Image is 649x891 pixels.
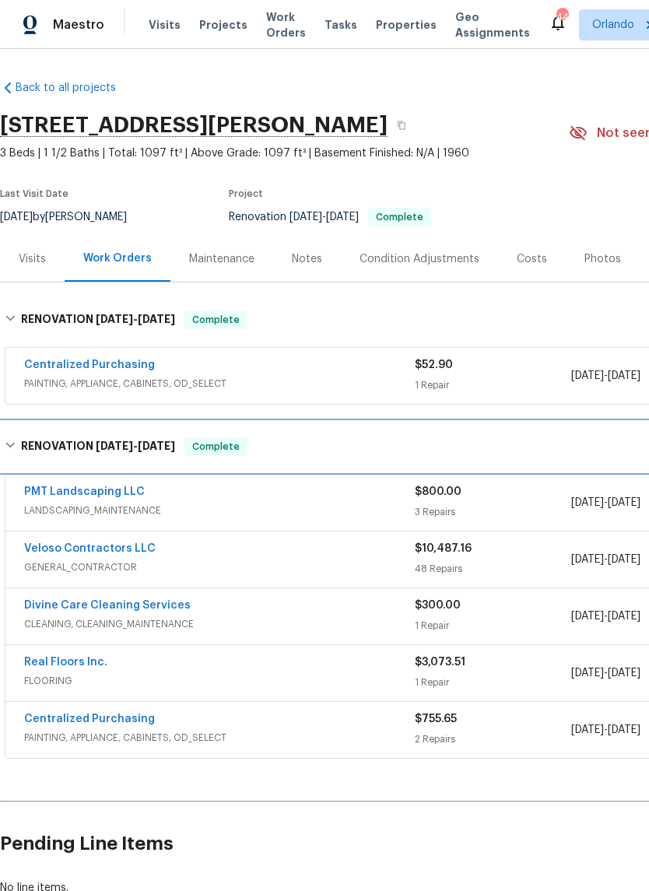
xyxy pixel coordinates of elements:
a: Veloso Contractors LLC [24,543,156,554]
span: [DATE] [571,497,604,508]
a: PMT Landscaping LLC [24,486,145,497]
span: Geo Assignments [455,9,530,40]
span: $10,487.16 [415,543,472,554]
span: Complete [370,212,430,222]
span: PAINTING, APPLIANCE, CABINETS, OD_SELECT [24,376,415,391]
div: Work Orders [83,251,152,266]
span: PAINTING, APPLIANCE, CABINETS, OD_SELECT [24,730,415,745]
span: [DATE] [608,497,640,508]
span: $300.00 [415,600,461,611]
h6: RENOVATION [21,310,175,329]
div: Maintenance [189,251,254,267]
span: GENERAL_CONTRACTOR [24,560,415,575]
h6: RENOVATION [21,437,175,456]
a: Divine Care Cleaning Services [24,600,191,611]
span: [DATE] [608,370,640,381]
span: Complete [186,439,246,454]
span: [DATE] [96,440,133,451]
span: [DATE] [571,611,604,622]
span: [DATE] [138,440,175,451]
span: Renovation [229,212,431,223]
div: Notes [292,251,322,267]
div: 1 Repair [415,618,571,633]
span: $800.00 [415,486,461,497]
a: Centralized Purchasing [24,714,155,724]
span: Projects [199,17,247,33]
span: Maestro [53,17,104,33]
span: Visits [149,17,181,33]
span: - [571,552,640,567]
span: Orlando [592,17,634,33]
span: - [96,314,175,324]
div: 3 Repairs [415,504,571,520]
span: [DATE] [608,611,640,622]
div: Photos [584,251,621,267]
div: Costs [517,251,547,267]
a: Centralized Purchasing [24,360,155,370]
span: [DATE] [608,724,640,735]
span: [DATE] [608,554,640,565]
span: - [289,212,359,223]
span: FLOORING [24,673,415,689]
span: $755.65 [415,714,457,724]
span: [DATE] [571,724,604,735]
span: Work Orders [266,9,306,40]
span: [DATE] [571,668,604,679]
span: Tasks [324,19,357,30]
span: [DATE] [289,212,322,223]
div: Condition Adjustments [360,251,479,267]
span: Project [229,189,263,198]
a: Real Floors Inc. [24,657,107,668]
span: - [571,722,640,738]
span: [DATE] [326,212,359,223]
span: CLEANING, CLEANING_MAINTENANCE [24,616,415,632]
span: [DATE] [571,554,604,565]
span: [DATE] [571,370,604,381]
span: Properties [376,17,437,33]
span: [DATE] [96,314,133,324]
span: - [571,609,640,624]
span: [DATE] [608,668,640,679]
div: 48 Repairs [415,561,571,577]
span: - [571,665,640,681]
div: 1 Repair [415,377,571,393]
span: $52.90 [415,360,453,370]
div: Visits [19,251,46,267]
div: 44 [556,9,567,25]
span: Complete [186,312,246,328]
span: - [96,440,175,451]
button: Copy Address [388,111,416,139]
div: 1 Repair [415,675,571,690]
span: $3,073.51 [415,657,465,668]
span: - [571,368,640,384]
div: 2 Repairs [415,731,571,747]
span: [DATE] [138,314,175,324]
span: - [571,495,640,510]
span: LANDSCAPING_MAINTENANCE [24,503,415,518]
